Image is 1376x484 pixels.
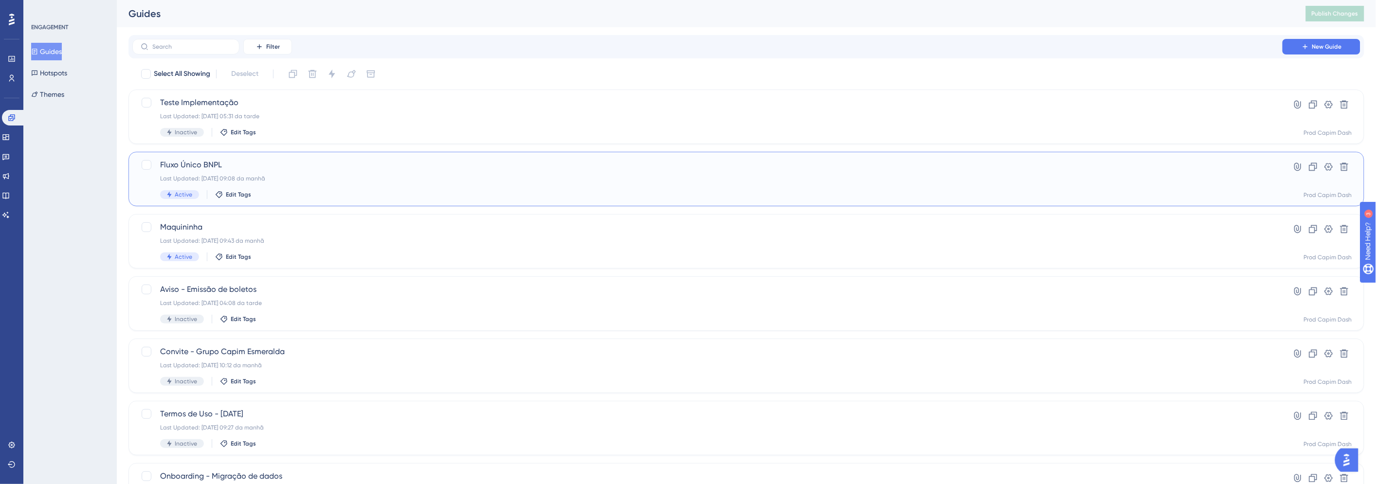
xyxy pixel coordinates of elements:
div: Guides [128,7,1282,20]
span: New Guide [1312,43,1342,51]
button: Publish Changes [1306,6,1364,21]
span: Edit Tags [231,440,256,448]
span: Edit Tags [226,191,251,198]
button: Edit Tags [220,128,256,136]
span: Edit Tags [231,377,256,385]
div: Last Updated: [DATE] 10:12 da manhã [160,361,1255,369]
div: Last Updated: [DATE] 09:43 da manhã [160,237,1255,245]
span: Termos de Uso - [DATE] [160,408,1255,420]
span: Convite - Grupo Capim Esmeralda [160,346,1255,358]
span: Edit Tags [231,128,256,136]
span: Aviso - Emissão de boletos [160,284,1255,295]
button: Edit Tags [220,377,256,385]
div: Prod Capim Dash [1304,440,1352,448]
span: Active [175,253,192,261]
div: Prod Capim Dash [1304,129,1352,137]
span: Select All Showing [154,68,210,80]
span: Inactive [175,440,197,448]
div: 3 [67,5,70,13]
button: Edit Tags [220,315,256,323]
button: New Guide [1283,39,1360,54]
button: Themes [31,86,64,103]
span: Edit Tags [231,315,256,323]
span: Fluxo Único BNPL [160,159,1255,171]
span: Active [175,191,192,198]
button: Deselect [222,65,267,83]
div: Prod Capim Dash [1304,191,1352,199]
div: Last Updated: [DATE] 04:08 da tarde [160,299,1255,307]
span: Inactive [175,315,197,323]
div: Prod Capim Dash [1304,316,1352,323]
div: Last Updated: [DATE] 09:08 da manhã [160,175,1255,182]
span: Inactive [175,128,197,136]
div: Last Updated: [DATE] 05:31 da tarde [160,112,1255,120]
button: Edit Tags [215,191,251,198]
button: Edit Tags [220,440,256,448]
span: Maquininha [160,221,1255,233]
span: Publish Changes [1312,10,1358,18]
span: Inactive [175,377,197,385]
button: Edit Tags [215,253,251,261]
div: Prod Capim Dash [1304,253,1352,261]
span: Edit Tags [226,253,251,261]
button: Hotspots [31,64,67,82]
div: Last Updated: [DATE] 09:27 da manhã [160,424,1255,431]
input: Search [152,43,231,50]
button: Guides [31,43,62,60]
button: Filter [243,39,292,54]
span: Teste Implementação [160,97,1255,108]
span: Filter [266,43,280,51]
span: Deselect [231,68,258,80]
iframe: UserGuiding AI Assistant Launcher [1335,446,1364,475]
div: Prod Capim Dash [1304,378,1352,386]
span: Onboarding - Migração de dados [160,470,1255,482]
div: ENGAGEMENT [31,23,68,31]
span: Need Help? [23,2,61,14]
